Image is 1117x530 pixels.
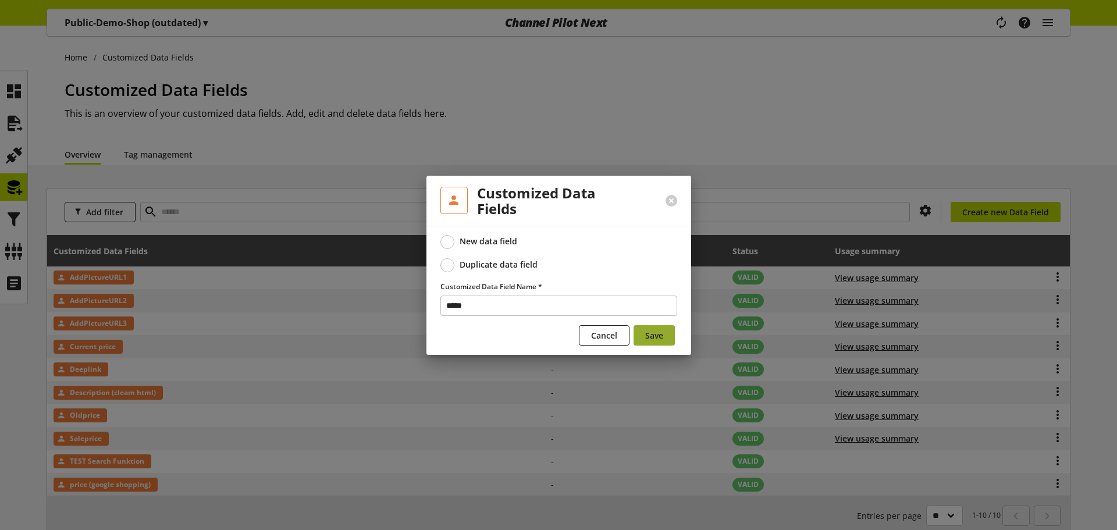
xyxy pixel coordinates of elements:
[477,185,638,216] h2: Customized Data Fields
[460,236,517,247] div: New data field
[440,282,542,291] span: Customized Data Field Name *
[579,325,629,346] button: Cancel
[591,329,617,342] span: Cancel
[460,259,538,270] div: Duplicate data field
[634,325,675,346] button: Save
[645,329,663,342] span: Save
